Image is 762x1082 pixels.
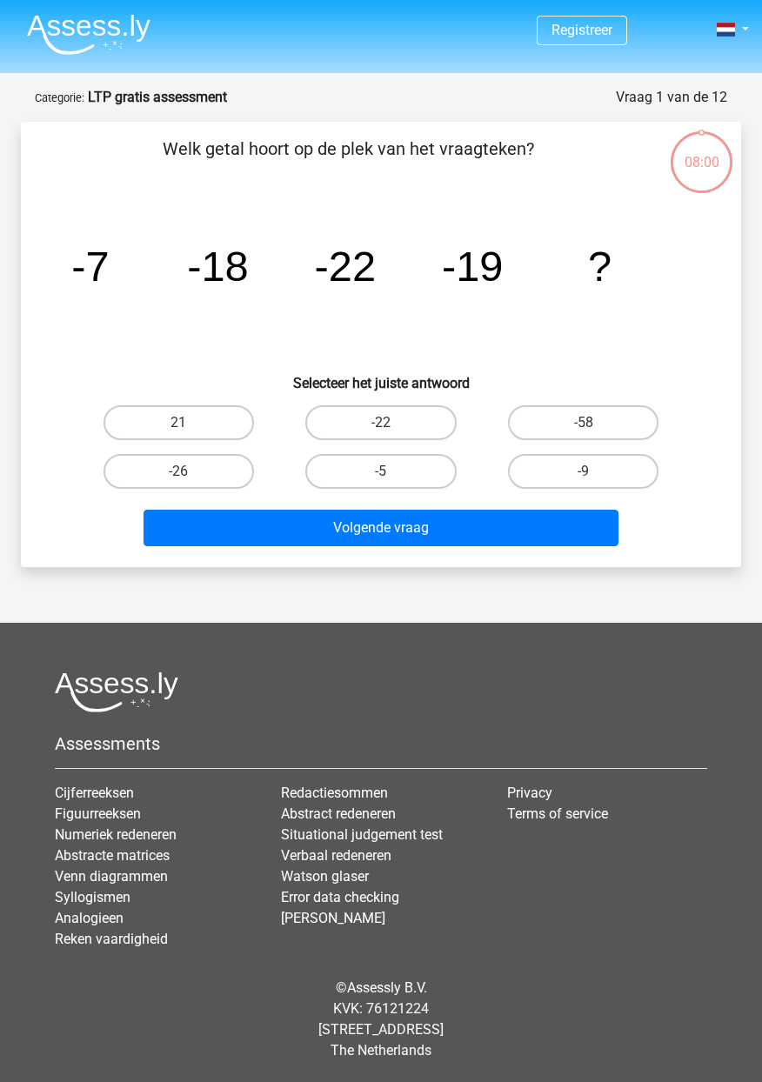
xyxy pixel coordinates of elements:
a: Abstracte matrices [55,847,170,864]
tspan: -22 [315,244,377,291]
img: Assessly logo [55,671,178,712]
a: Figuurreeksen [55,805,141,822]
a: Numeriek redeneren [55,826,177,843]
div: © KVK: 76121224 [STREET_ADDRESS] The Netherlands [42,964,720,1075]
a: Verbaal redeneren [281,847,391,864]
div: 08:00 [669,130,734,173]
a: Assessly B.V. [347,979,427,996]
a: Watson glaser [281,868,369,885]
button: Volgende vraag [144,510,618,546]
label: -9 [508,454,658,489]
a: Situational judgement test [281,826,443,843]
a: Cijferreeksen [55,785,134,801]
div: Vraag 1 van de 12 [616,87,727,108]
p: Welk getal hoort op de plek van het vraagteken? [49,136,648,188]
strong: LTP gratis assessment [88,89,227,105]
a: Syllogismen [55,889,130,905]
h6: Selecteer het juiste antwoord [49,361,713,391]
a: Privacy [507,785,552,801]
tspan: -18 [187,244,249,291]
small: Categorie: [35,91,84,104]
img: Assessly [27,14,150,55]
a: Reken vaardigheid [55,931,168,947]
tspan: -7 [71,244,109,291]
a: Abstract redeneren [281,805,396,822]
tspan: ? [588,244,612,291]
a: [PERSON_NAME] [281,910,385,926]
a: Venn diagrammen [55,868,168,885]
label: 21 [104,405,254,440]
a: Terms of service [507,805,608,822]
label: -26 [104,454,254,489]
tspan: -19 [442,244,504,291]
a: Analogieen [55,910,124,926]
a: Registreer [551,22,612,38]
label: -58 [508,405,658,440]
label: -5 [305,454,456,489]
a: Redactiesommen [281,785,388,801]
label: -22 [305,405,456,440]
a: Error data checking [281,889,399,905]
h5: Assessments [55,733,707,754]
